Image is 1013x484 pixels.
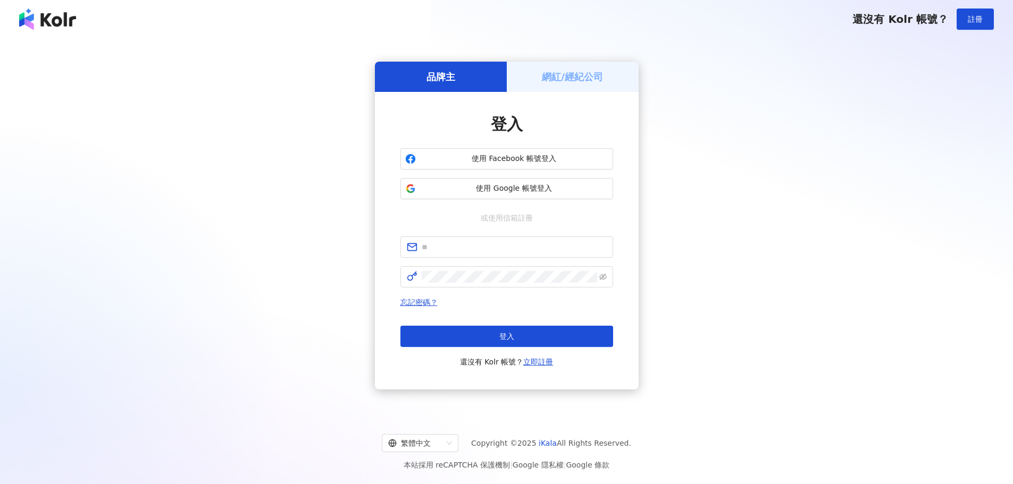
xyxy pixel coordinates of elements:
[426,70,455,83] h5: 品牌主
[566,461,609,469] a: Google 條款
[473,212,540,224] span: 或使用信箱註冊
[599,273,607,281] span: eye-invisible
[523,358,553,366] a: 立即註冊
[968,15,983,23] span: 註冊
[19,9,76,30] img: logo
[420,154,608,164] span: 使用 Facebook 帳號登入
[471,437,631,449] span: Copyright © 2025 All Rights Reserved.
[400,148,613,169] button: 使用 Facebook 帳號登入
[420,183,608,194] span: 使用 Google 帳號登入
[491,115,523,133] span: 登入
[510,461,513,469] span: |
[400,298,438,307] a: 忘記密碼？
[388,435,442,452] div: 繁體中文
[852,13,948,26] span: 還沒有 Kolr 帳號？
[400,178,613,199] button: 使用 Google 帳號登入
[499,332,514,341] span: 登入
[400,326,613,347] button: 登入
[513,461,564,469] a: Google 隱私權
[460,355,554,368] span: 還沒有 Kolr 帳號？
[542,70,603,83] h5: 網紅/經紀公司
[564,461,566,469] span: |
[957,9,994,30] button: 註冊
[539,439,557,447] a: iKala
[404,458,609,471] span: 本站採用 reCAPTCHA 保護機制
